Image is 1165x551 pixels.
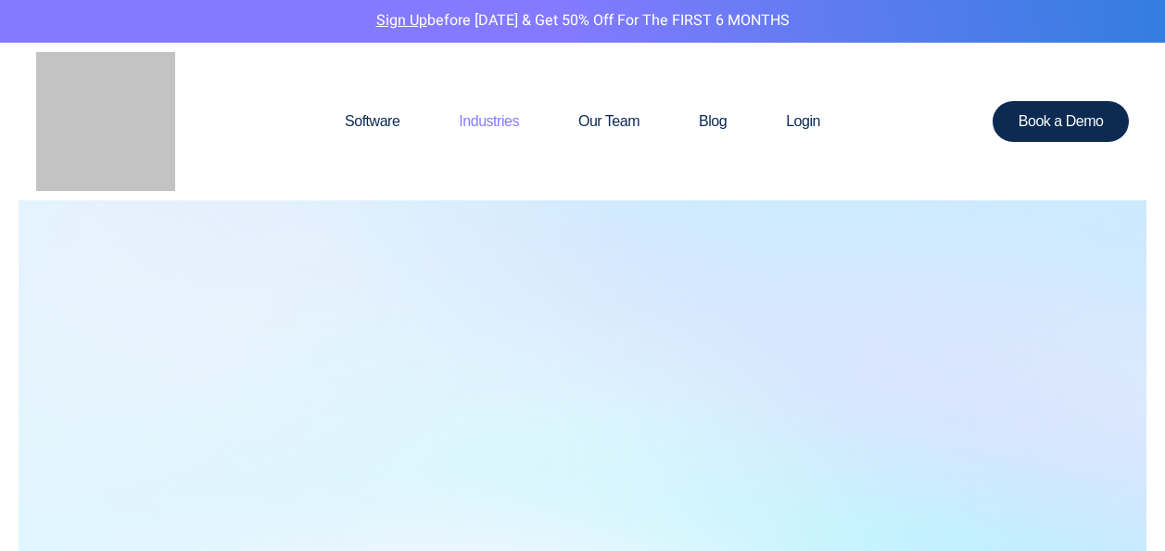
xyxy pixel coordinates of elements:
[14,9,1151,33] p: before [DATE] & Get 50% Off for the FIRST 6 MONTHS
[315,77,429,166] a: Software
[549,77,669,166] a: Our Team
[376,9,427,32] a: Sign Up
[669,77,756,166] a: Blog
[756,77,850,166] a: Login
[993,101,1130,142] a: Book a Demo
[429,77,549,166] a: Industries
[1019,114,1104,129] span: Book a Demo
